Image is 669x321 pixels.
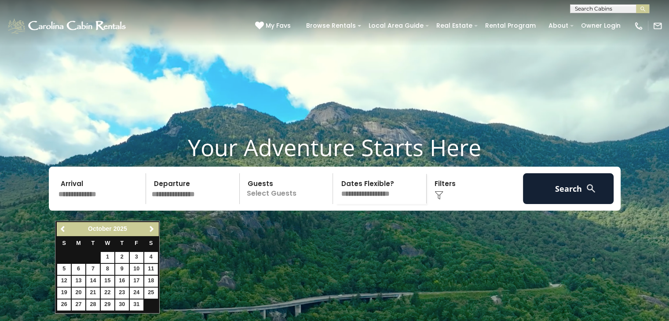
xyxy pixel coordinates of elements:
[144,276,158,287] a: 18
[115,252,129,263] a: 2
[435,191,443,200] img: filter--v1.png
[115,299,129,310] a: 30
[364,19,428,33] a: Local Area Guide
[144,288,158,299] a: 25
[135,240,138,246] span: Friday
[57,288,71,299] a: 19
[88,225,112,232] span: October
[72,299,85,310] a: 27
[7,134,662,161] h1: Your Adventure Starts Here
[86,276,100,287] a: 14
[105,240,110,246] span: Wednesday
[523,173,614,204] button: Search
[577,19,625,33] a: Owner Login
[144,264,158,275] a: 11
[72,288,85,299] a: 20
[148,226,155,233] span: Next
[432,19,477,33] a: Real Estate
[101,264,114,275] a: 8
[146,223,157,234] a: Next
[130,299,143,310] a: 31
[91,240,95,246] span: Tuesday
[86,264,100,275] a: 7
[302,19,360,33] a: Browse Rentals
[58,223,69,234] a: Previous
[101,299,114,310] a: 29
[130,252,143,263] a: 3
[544,19,573,33] a: About
[57,299,71,310] a: 26
[144,252,158,263] a: 4
[266,21,291,30] span: My Favs
[101,288,114,299] a: 22
[86,288,100,299] a: 21
[62,240,66,246] span: Sunday
[653,21,662,31] img: mail-regular-white.png
[76,240,81,246] span: Monday
[130,264,143,275] a: 10
[130,276,143,287] a: 17
[101,276,114,287] a: 15
[149,240,153,246] span: Saturday
[130,288,143,299] a: 24
[72,276,85,287] a: 13
[7,17,128,35] img: White-1-1-2.png
[585,183,596,194] img: search-regular-white.png
[86,299,100,310] a: 28
[101,252,114,263] a: 1
[115,276,129,287] a: 16
[634,21,643,31] img: phone-regular-white.png
[120,240,124,246] span: Thursday
[72,264,85,275] a: 6
[481,19,540,33] a: Rental Program
[115,288,129,299] a: 23
[113,225,127,232] span: 2025
[255,21,293,31] a: My Favs
[57,276,71,287] a: 12
[115,264,129,275] a: 9
[242,173,333,204] p: Select Guests
[60,226,67,233] span: Previous
[57,264,71,275] a: 5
